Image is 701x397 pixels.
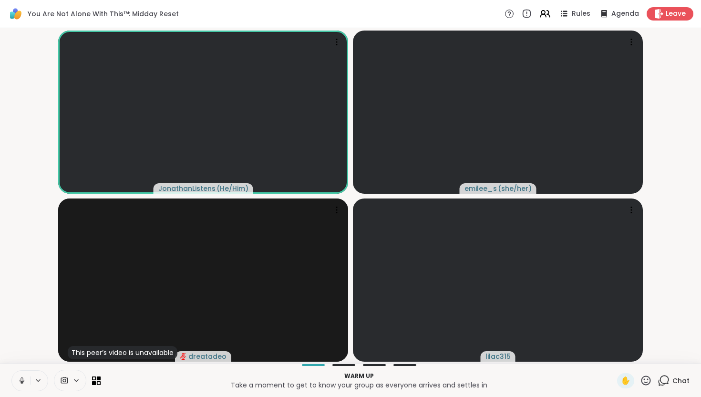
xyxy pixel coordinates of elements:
[8,6,24,22] img: ShareWell Logomark
[180,353,186,360] span: audio-muted
[464,184,497,193] span: emilee_s
[498,184,532,193] span: ( she/her )
[216,184,248,193] span: ( He/Him )
[158,184,216,193] span: JonathanListens
[28,9,179,19] span: You Are Not Alone With This™: Midday Reset
[621,375,630,387] span: ✋
[131,198,276,362] img: dreatadeo
[666,9,686,19] span: Leave
[611,9,639,19] span: Agenda
[672,376,690,386] span: Chat
[106,372,611,380] p: Warm up
[106,380,611,390] p: Take a moment to get to know your group as everyone arrives and settles in
[572,9,590,19] span: Rules
[188,352,227,361] span: dreatadeo
[68,346,177,359] div: This peer’s video is unavailable
[485,352,511,361] span: lilac315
